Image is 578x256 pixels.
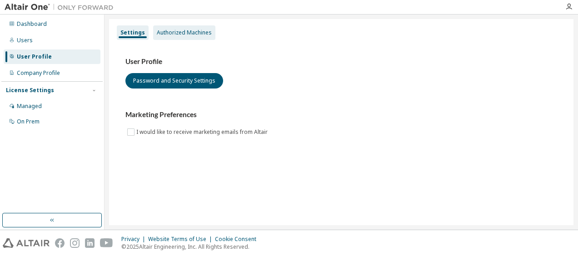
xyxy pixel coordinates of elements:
[121,236,148,243] div: Privacy
[17,37,33,44] div: Users
[136,127,269,138] label: I would like to receive marketing emails from Altair
[125,110,557,119] h3: Marketing Preferences
[121,243,262,251] p: © 2025 Altair Engineering, Inc. All Rights Reserved.
[148,236,215,243] div: Website Terms of Use
[17,69,60,77] div: Company Profile
[55,238,65,248] img: facebook.svg
[70,238,80,248] img: instagram.svg
[5,3,118,12] img: Altair One
[17,53,52,60] div: User Profile
[3,238,50,248] img: altair_logo.svg
[120,29,145,36] div: Settings
[125,73,223,89] button: Password and Security Settings
[6,87,54,94] div: License Settings
[157,29,212,36] div: Authorized Machines
[17,103,42,110] div: Managed
[125,57,557,66] h3: User Profile
[85,238,95,248] img: linkedin.svg
[17,118,40,125] div: On Prem
[17,20,47,28] div: Dashboard
[215,236,262,243] div: Cookie Consent
[100,238,113,248] img: youtube.svg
